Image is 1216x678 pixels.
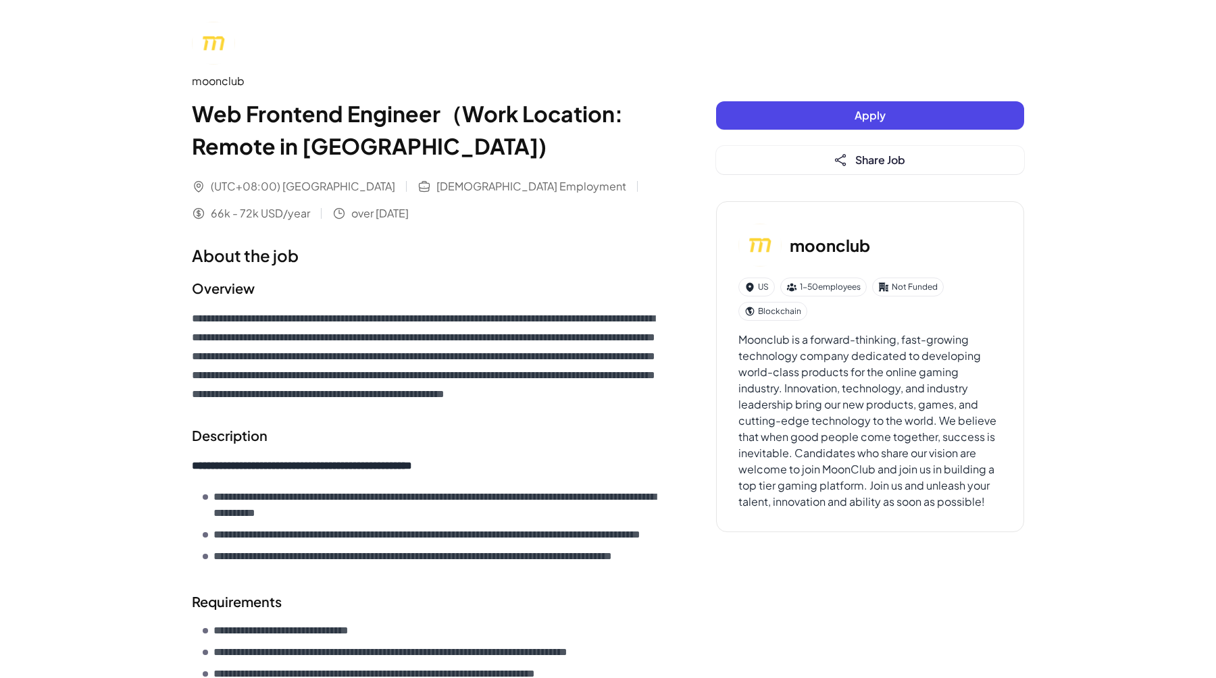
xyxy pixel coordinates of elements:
[780,278,867,296] div: 1-50 employees
[716,101,1024,130] button: Apply
[192,243,662,267] h1: About the job
[855,108,886,122] span: Apply
[351,205,409,221] span: over [DATE]
[790,233,870,257] h3: moonclub
[192,425,662,446] h2: Description
[211,178,395,194] span: (UTC+08:00) [GEOGRAPHIC_DATA]
[192,278,662,298] h2: Overview
[436,178,626,194] span: [DEMOGRAPHIC_DATA] Employment
[738,278,775,296] div: US
[855,153,905,167] span: Share Job
[738,302,807,321] div: Blockchain
[716,146,1024,174] button: Share Job
[872,278,944,296] div: Not Funded
[738,224,782,267] img: mo
[192,592,662,612] h2: Requirements
[192,97,662,162] h1: Web Frontend Engineer（Work Location: Remote in [GEOGRAPHIC_DATA])
[192,73,662,89] div: moonclub
[738,332,1002,510] div: Moonclub is a forward-thinking, fast-growing technology company dedicated to developing world-cla...
[192,22,235,65] img: mo
[211,205,310,221] span: 66k - 72k USD/year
